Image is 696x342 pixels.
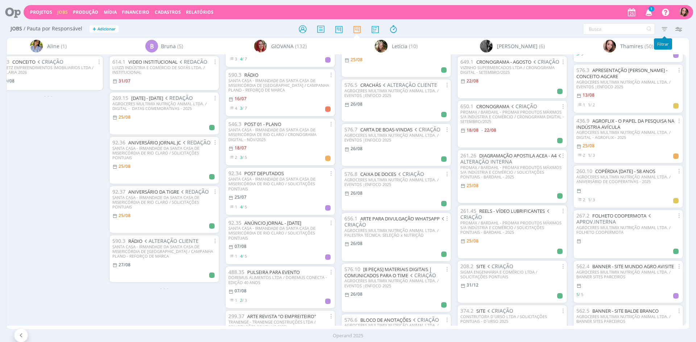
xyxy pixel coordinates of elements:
span: 649.1 [460,58,473,65]
: 25/08 [583,143,594,149]
button: Jobs [55,9,70,15]
a: BANNER - SITE BALDE BRANCO [592,308,659,314]
span: 1 [235,253,237,259]
button: Mídia [101,9,119,15]
span: CRIAÇÃO [509,103,537,110]
input: Busca [583,23,655,35]
div: AGROCERES MULTIMIX NUTRIÇÃO ANIMAL LTDA. / EVENTOS |ENFOCO 2025 [344,323,448,332]
span: 261.45 [460,207,476,214]
span: 590.3 [228,71,241,78]
button: T [679,6,689,18]
span: 4 [240,253,242,259]
span: (10) [409,42,418,50]
span: / 3 [588,152,595,158]
a: BLOCO DE ANOTAÇÕES [360,317,411,323]
div: SANTA CASA - IRMANDADE DA SANTA CASA DE MISERICÓRDIA DE [GEOGRAPHIC_DATA] / CAMPANHA PLANO - REFO... [228,78,332,93]
span: CRIAÇÃO [485,307,513,314]
span: (1) [61,42,67,50]
a: CRACHÁS [360,82,381,88]
span: 25/08 [119,163,130,169]
div: AGROCERES MULTIMIX NUTRIÇÃO ANIMAL LTDA. / DIGITAL - AGROFLIX - 2025 [576,130,680,139]
span: 4 [240,56,242,62]
button: +Adicionar [90,25,119,33]
button: Projetos [28,9,54,15]
span: 374.2 [460,307,473,314]
: 25/07 [235,194,246,200]
a: Projetos [30,9,52,15]
a: Relatórios [186,9,214,15]
span: 1 [588,152,590,158]
div: SANTA CASA - IRMANDADE DA SANTA CASA DE MISERICÓRDIA DE RIO CLARO / CRONOGRAMA DIGITAL - NOV/2025 [228,127,332,142]
span: 4 [235,105,237,111]
span: 1 [235,297,237,303]
a: FOLHETO COOPERMOTA [592,212,646,219]
a: POST DEPUTADOS [244,170,284,177]
span: APROV.INTERNA [576,212,652,225]
span: / Pauta por Responsável [24,26,82,32]
: 26/08 [351,145,362,152]
div: AGROCERES MULTIMIX NUTRIÇÃO ANIMAL LTDA. / EVENTOS |ENFOCO 2025 [576,80,680,89]
div: PROMAX / BARDAHL - PROMAX PRODUTOS MÁXIMOS S/A INDÚSTRIA E COMÉRCIO / SOLICITAÇÕES PONTUAIS - BAR... [460,220,564,235]
span: / 2 [588,102,595,107]
span: Cadastros [155,9,181,15]
div: SANTA CASA - IRMANDADE DA SANTA CASA DE MISERICÓRDIA DE RIO CLARO / SOLICITAÇÕES PONTUAIS [112,146,216,160]
div: SIGMA ENGENHARIA E COMÉRCIO LTDA / SOLICITAÇÕES PONTUAIS [460,270,564,279]
span: (50) [645,42,653,50]
div: AGROCERES MULTIMIX NUTRIÇÃO ANIMAL LTDA. / PALESTRA TÉCNICA: SELEÇÃO x NUTRIÇÃO [344,228,448,237]
a: CARTA DE BOAS-VINDAS [360,126,413,133]
: 25/08 [467,182,478,189]
span: / 5 [240,155,247,160]
a: COPÉRDIA [DATE] - 58 ANOS [595,168,655,174]
button: Produção [71,9,100,15]
div: CONSTRUTORA D´URSO LTDA / SOLICITAÇÕES PONTUAIS - D´URSO 2025 [460,314,564,324]
span: 590.3 [112,237,125,244]
span: 436.9 [576,117,589,124]
span: 1 [649,6,654,12]
span: Adicionar [98,27,116,31]
span: (132) [295,42,307,50]
a: CONCEITO [12,59,36,65]
img: T [603,40,616,52]
a: ANIVERSÁRIO DA TIGRE [128,189,179,195]
span: ALTERAÇÃO INTERNA [460,152,563,165]
div: B [145,40,158,52]
span: 1 [583,102,585,107]
button: 1 [641,6,656,19]
a: Jobs [57,9,68,15]
span: CRIAÇÃO [36,58,63,65]
: 25/08 [467,238,478,244]
span: 1 [588,197,590,202]
div: SANTA CASA - IRMANDADE DA SANTA CASA DE MISERICÓRDIA DE RIO CLARO / SOLICITAÇÕES PONTUAIS [228,226,332,240]
button: Relatórios [184,9,216,15]
div: AGROCERES MULTIMIX NUTRIÇÃO ANIMAL LTDA. / EVENTOS |ENFOCO 2025 [344,133,448,142]
span: 25/08 [119,114,130,120]
span: ALTERAÇÃO CLIENTE [381,81,437,88]
a: Financeiro [122,9,149,15]
: 18/08 [467,127,478,133]
: 29/08 [3,78,14,84]
button: Financeiro [120,9,152,15]
span: 31/07 [119,78,130,84]
span: 208.2 [460,263,473,270]
div: SANTA CASA - IRMANDADE DA SANTA CASA DE MISERICÓRDIA DE RIO CLARO / SOLICITAÇÕES PONTUAIS [112,195,216,210]
: 07/08 [235,288,246,294]
span: REDAÇÃO [163,94,193,101]
span: REDACÃO [178,58,207,65]
span: 3 [240,155,242,160]
span: 576.6 [344,316,357,323]
div: AGROCERES MULTIMIX NUTRIÇÃO ANIMAL LTDA. / EVENTOS |ENFOCO 2025 [344,278,448,288]
div: SANTA CASA - IRMANDADE DA SANTA CASA DE MISERICÓRDIA DE RIO CLARO / SOLICITAÇÕES PONTUAIS [228,177,332,191]
div: LUIZZI INDÚSTRIA E COMÉRCIO DE SOFÁS LTDA. / INSTITUCIONAL [112,65,216,75]
img: L [375,40,388,52]
span: CRIAÇÃO [344,215,446,228]
span: 92.35 [228,219,241,226]
span: 1 [588,102,590,107]
: 22/08 [484,127,496,133]
span: Aline [47,42,59,50]
span: + [92,25,96,33]
span: CRIAÇÃO [460,207,551,220]
button: Cadastros [153,9,183,15]
span: 2 [240,297,242,303]
a: AGROFLIX - O PAPEL DA PESQUISA NA INDÚSTRIA AVÍCULA [576,118,674,130]
span: 261.26 [460,152,476,159]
